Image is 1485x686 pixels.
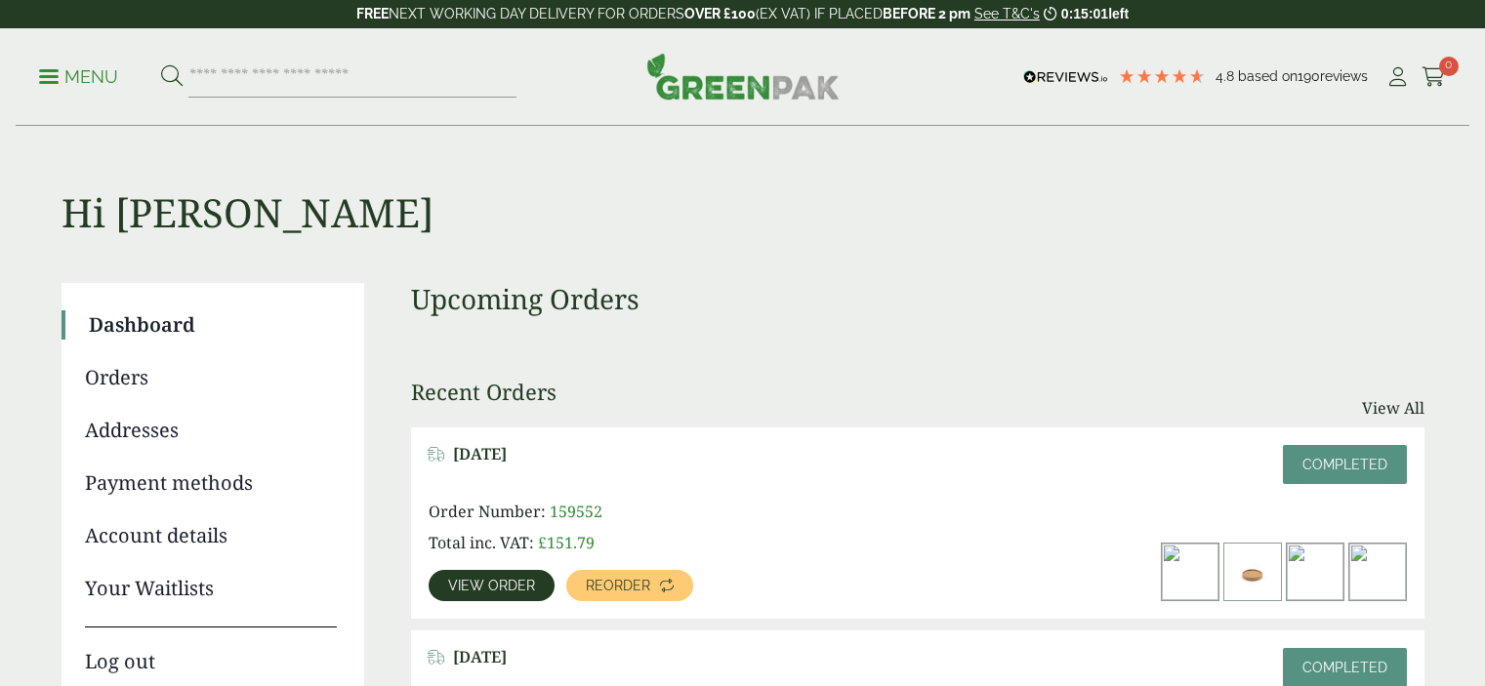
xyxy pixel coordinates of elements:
[1302,457,1387,472] span: Completed
[684,6,756,21] strong: OVER £100
[1349,544,1406,600] img: 2420009-Bagasse-Burger-Box-open-with-food-300x200.jpg
[538,532,547,553] span: £
[85,363,337,392] a: Orders
[411,379,557,404] h3: Recent Orders
[39,65,118,85] a: Menu
[1061,6,1108,21] span: 0:15:01
[1162,544,1218,600] img: Kraft-6oz-with-Berries-300x200.jpg
[85,468,337,498] a: Payment methods
[1302,660,1387,675] span: Completed
[453,445,507,464] span: [DATE]
[883,6,970,21] strong: BEFORE 2 pm
[1118,67,1206,85] div: 4.79 Stars
[974,6,1040,21] a: See T&C's
[85,416,337,445] a: Addresses
[1224,544,1281,600] img: Cardboard-Lid.jpg-ezgif.com-webp-to-jpg-converter-2-300x196.jpg
[566,570,693,601] a: Reorder
[1108,6,1129,21] span: left
[550,501,602,522] span: 159552
[1298,68,1320,84] span: 190
[453,648,507,666] span: [DATE]
[356,6,389,21] strong: FREE
[1439,57,1459,76] span: 0
[1023,70,1108,84] img: REVIEWS.io
[1362,396,1424,420] a: View All
[429,532,534,553] span: Total inc. VAT:
[39,65,118,89] p: Menu
[429,501,546,522] span: Order Number:
[62,127,1424,236] h1: Hi [PERSON_NAME]
[411,283,1424,316] h3: Upcoming Orders
[85,521,337,550] a: Account details
[1238,68,1298,84] span: Based on
[89,310,337,340] a: Dashboard
[1422,62,1446,92] a: 0
[85,574,337,603] a: Your Waitlists
[1422,67,1446,87] i: Cart
[1320,68,1368,84] span: reviews
[1385,67,1410,87] i: My Account
[429,570,555,601] a: View order
[448,579,535,592] span: View order
[646,53,840,100] img: GreenPak Supplies
[538,532,595,553] bdi: 151.79
[1287,544,1343,600] img: 2320027AA-Medium-Bio-Box-open-with-food-300x200.jpg
[586,579,650,592] span: Reorder
[1216,68,1238,84] span: 4.8
[85,626,337,676] a: Log out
